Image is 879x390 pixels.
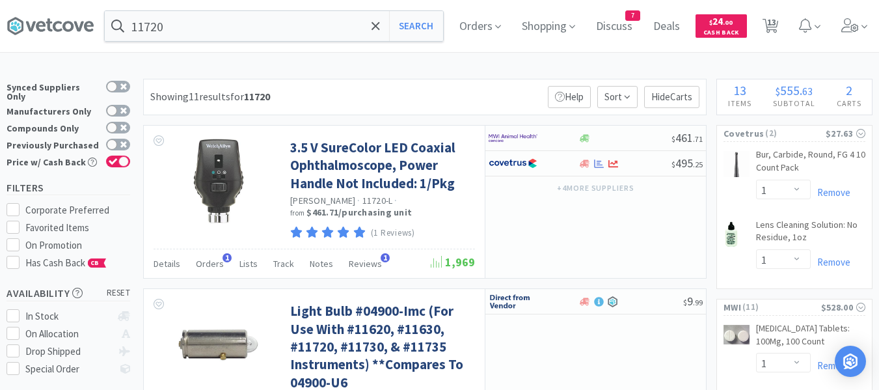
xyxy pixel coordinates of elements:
button: +4more suppliers [550,179,641,197]
div: Corporate Preferred [25,202,131,218]
span: 1 [381,253,390,262]
h5: Availability [7,286,130,301]
span: $ [671,134,675,144]
img: 77fca1acd8b6420a9015268ca798ef17_1.png [489,154,537,173]
span: Covetrus [723,126,764,141]
span: Has Cash Back [25,257,107,269]
span: 555 [780,82,800,98]
span: 2 [846,82,852,98]
span: CB [88,259,101,267]
div: Open Intercom Messenger [835,346,866,377]
span: Reviews [349,258,382,270]
div: Synced Suppliers Only [7,81,100,101]
div: $27.63 [826,126,865,141]
a: [PERSON_NAME] [290,195,355,206]
div: . [762,84,826,97]
a: 3.5 V SureColor LED Coaxial Ophthalmoscope, Power Handle Not Included: 1/Pkg [290,139,472,192]
span: . 71 [693,134,703,144]
img: f6b2451649754179b5b4e0c70c3f7cb0_2.png [489,128,537,148]
span: 7 [626,11,640,20]
div: Manufacturers Only [7,105,100,116]
div: Favorited Items [25,220,131,236]
div: Compounds Only [7,122,100,133]
span: 63 [802,85,813,98]
span: 9 [683,294,703,309]
span: $ [683,298,687,307]
img: c67096674d5b41e1bca769e75293f8dd_19.png [489,292,537,311]
span: Lists [239,258,258,270]
div: Price w/ Cash Back [7,156,100,167]
a: $24.00Cash Back [696,8,747,44]
img: 4b682ca10ac447eebafe2b40904001ea_346166.jpeg [176,302,261,387]
h4: Subtotal [762,97,826,109]
div: Previously Purchased [7,139,100,150]
div: On Promotion [25,238,131,253]
a: Lens Cleaning Solution: No Residue, 1oz [756,219,865,249]
span: 1,969 [431,255,475,270]
input: Search by item, sku, manufacturer, ingredient, size... [105,11,443,41]
span: 1 [223,253,232,262]
p: Hide Carts [644,86,699,108]
span: Details [154,258,180,270]
span: 11720-L [362,195,393,206]
span: 461 [671,130,703,145]
strong: 11720 [244,90,270,103]
span: Track [273,258,294,270]
a: Discuss7 [591,21,638,33]
span: . 25 [693,160,703,169]
img: aff5d8ee298c405185da0556adb8ec75_466770.png [723,325,750,344]
div: Special Order [25,361,112,377]
span: . 99 [693,298,703,307]
div: Drop Shipped [25,344,112,359]
a: Deals [648,21,685,33]
img: 634ec5c20bfb4c6ca18a867a5fb03186_32032.png [723,151,750,177]
span: for [230,90,270,103]
button: Search [389,11,443,41]
span: · [394,195,397,206]
a: Remove [811,186,850,199]
img: 4e7844d60bc04979aae0b56306c0757a_236316.jpeg [176,139,261,223]
span: Sort [597,86,638,108]
span: · [357,195,360,206]
p: (1 Reviews) [371,227,415,240]
span: . 00 [723,18,733,27]
div: On Allocation [25,326,112,342]
strong: $461.71 / purchasing unit [306,206,412,218]
span: 495 [671,156,703,171]
span: 13 [733,82,746,98]
span: 24 [709,15,733,27]
h5: Filters [7,180,130,195]
span: from [290,208,304,217]
span: reset [107,286,131,300]
div: Showing 11 results [150,89,270,105]
a: Remove [811,359,850,372]
a: [MEDICAL_DATA] Tablets: 100Mg, 100 Count [756,322,865,353]
div: $528.00 [821,300,865,314]
h4: Items [717,97,762,109]
span: ( 2 ) [764,127,826,140]
span: $ [709,18,712,27]
span: MWI [723,300,741,314]
a: 13 [757,22,784,34]
div: In Stock [25,309,112,324]
p: Help [548,86,591,108]
span: Notes [310,258,333,270]
span: Cash Back [703,29,739,38]
img: 3d47b96e43b4458abed4002dafa07479_30493.png [723,221,740,247]
span: $ [671,160,675,169]
a: Bur, Carbide, Round, FG 4 10 Count Pack [756,148,865,179]
span: $ [776,85,780,98]
a: Remove [811,256,850,268]
span: ( 11 ) [741,301,821,314]
h4: Carts [826,97,872,109]
span: Orders [196,258,224,270]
